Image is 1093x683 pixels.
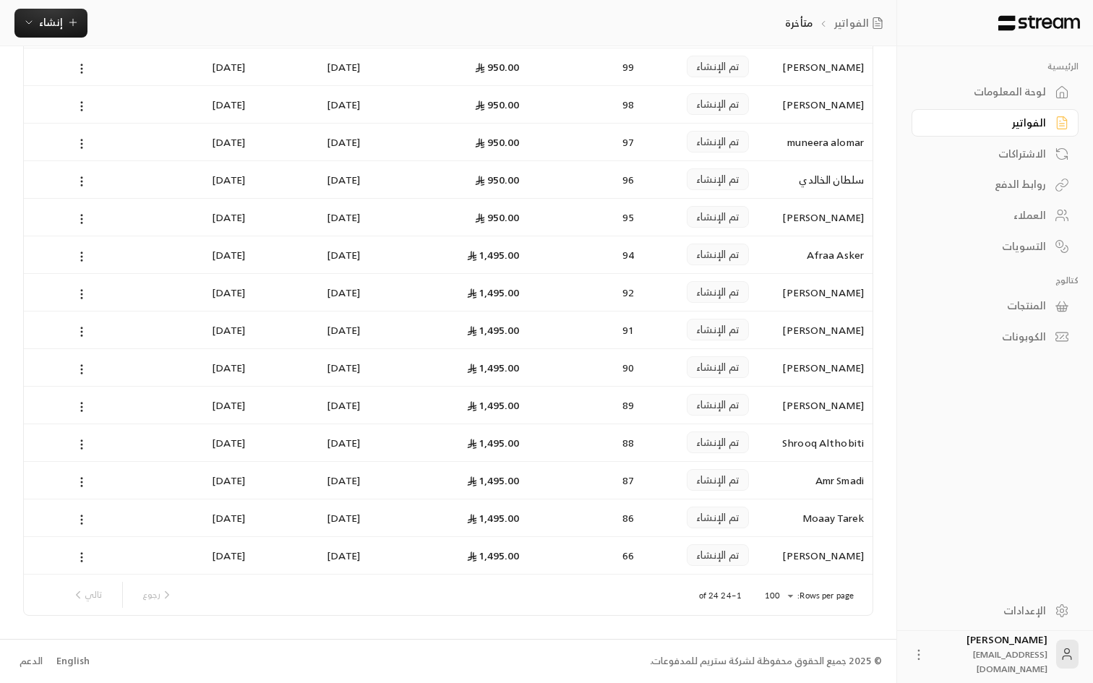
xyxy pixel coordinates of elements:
a: التسويات [912,232,1079,260]
div: [PERSON_NAME] [766,387,864,424]
div: 1,495.00 [377,236,519,273]
div: [DATE] [262,274,360,311]
div: Amr Smadi [766,462,864,499]
span: تم الإنشاء [696,548,740,562]
div: [PERSON_NAME] [766,312,864,348]
div: 100 [759,587,797,605]
div: [DATE] [147,274,245,311]
div: لوحة المعلومات [930,85,1046,99]
img: Logo [997,15,1081,31]
div: [DATE] [147,499,245,536]
div: المنتجات [930,298,1046,313]
p: الرئيسية [912,61,1079,72]
div: [DATE] [262,236,360,273]
div: 1,495.00 [377,312,519,348]
p: Rows per page: [797,590,854,601]
span: تم الإنشاء [696,59,740,74]
div: [DATE] [147,312,245,348]
div: 1,495.00 [377,537,519,574]
div: 1,495.00 [377,462,519,499]
div: 88 [536,424,634,461]
div: [DATE] [262,161,360,198]
div: 950.00 [377,199,519,236]
div: 98 [536,86,634,123]
a: العملاء [912,202,1079,230]
div: [DATE] [262,499,360,536]
span: [EMAIL_ADDRESS][DOMAIN_NAME] [973,647,1047,676]
div: 1,495.00 [377,349,519,386]
div: [DATE] [262,387,360,424]
div: 1,495.00 [377,387,519,424]
div: [PERSON_NAME] [766,537,864,574]
div: [DATE] [147,236,245,273]
div: © 2025 جميع الحقوق محفوظة لشركة ستريم للمدفوعات. [650,654,882,669]
div: [PERSON_NAME] [766,274,864,311]
div: 1,495.00 [377,499,519,536]
div: [DATE] [262,48,360,85]
div: الكوبونات [930,330,1046,344]
div: 87 [536,462,634,499]
span: تم الإنشاء [696,398,740,412]
span: تم الإنشاء [696,360,740,374]
div: [PERSON_NAME] [766,199,864,236]
p: 1–24 of 24 [699,590,742,601]
div: muneera alomar [766,124,864,160]
div: [DATE] [147,199,245,236]
div: [DATE] [147,48,245,85]
div: [DATE] [262,86,360,123]
a: الإعدادات [912,596,1079,624]
div: الإعدادات [930,603,1046,618]
div: 95 [536,199,634,236]
a: المنتجات [912,292,1079,320]
div: 91 [536,312,634,348]
div: 66 [536,537,634,574]
div: الاشتراكات [930,147,1046,161]
nav: breadcrumb [785,16,889,30]
div: [PERSON_NAME] [935,632,1047,676]
div: العملاء [930,208,1046,223]
div: [PERSON_NAME] [766,349,864,386]
div: [DATE] [262,462,360,499]
p: متأخرة [785,16,813,30]
div: 950.00 [377,86,519,123]
div: [DATE] [147,124,245,160]
div: [DATE] [147,537,245,574]
div: 96 [536,161,634,198]
div: [DATE] [262,424,360,461]
div: [DATE] [147,161,245,198]
div: 950.00 [377,124,519,160]
div: 86 [536,499,634,536]
div: [DATE] [262,124,360,160]
div: Shrooq Althobiti [766,424,864,461]
p: كتالوج [912,275,1079,286]
a: الاشتراكات [912,139,1079,168]
a: الدعم [14,648,47,674]
div: [DATE] [147,462,245,499]
span: تم الإنشاء [696,210,740,224]
div: [DATE] [147,349,245,386]
span: إنشاء [39,13,63,31]
div: روابط الدفع [930,177,1046,192]
div: 1,495.00 [377,424,519,461]
a: لوحة المعلومات [912,78,1079,106]
div: [DATE] [147,424,245,461]
div: 90 [536,349,634,386]
a: الفواتير [912,109,1079,137]
span: تم الإنشاء [696,247,740,262]
div: 950.00 [377,48,519,85]
a: روابط الدفع [912,171,1079,199]
span: تم الإنشاء [696,322,740,337]
div: [DATE] [262,349,360,386]
button: إنشاء [14,9,87,38]
div: Moaay Tarek [766,499,864,536]
div: 89 [536,387,634,424]
div: 94 [536,236,634,273]
div: [DATE] [147,86,245,123]
a: الفواتير [834,16,889,30]
div: الفواتير [930,116,1046,130]
div: سلطان الخالدي [766,161,864,198]
div: English [56,654,90,669]
div: [PERSON_NAME] [766,48,864,85]
div: 950.00 [377,161,519,198]
span: تم الإنشاء [696,285,740,299]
